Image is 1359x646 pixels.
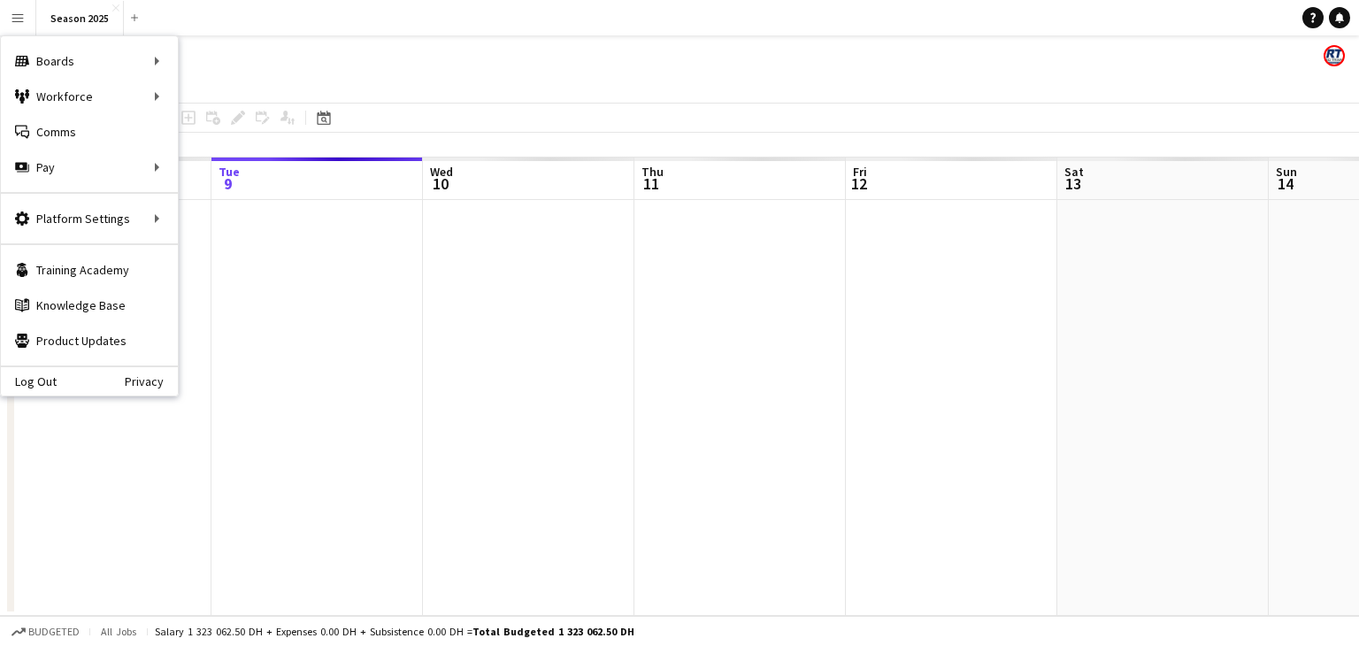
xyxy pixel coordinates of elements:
app-user-avatar: ROAD TRANSIT [1324,45,1345,66]
span: Fri [853,164,867,180]
span: 9 [216,173,240,194]
div: Boards [1,43,178,79]
button: Season 2025 [36,1,124,35]
span: Thu [641,164,664,180]
button: Budgeted [9,622,82,642]
span: Sun [1276,164,1297,180]
a: Privacy [125,374,178,388]
div: Salary 1 323 062.50 DH + Expenses 0.00 DH + Subsistence 0.00 DH = [155,625,634,638]
span: 12 [850,173,867,194]
span: Sat [1064,164,1084,180]
span: Wed [430,164,453,180]
a: Knowledge Base [1,288,178,323]
a: Comms [1,114,178,150]
span: 11 [639,173,664,194]
span: Total Budgeted 1 323 062.50 DH [472,625,634,638]
a: Log Out [1,374,57,388]
span: 10 [427,173,453,194]
a: Product Updates [1,323,178,358]
div: Workforce [1,79,178,114]
a: Training Academy [1,252,178,288]
span: Budgeted [28,626,80,638]
div: Platform Settings [1,201,178,236]
span: 14 [1273,173,1297,194]
span: Tue [219,164,240,180]
div: Pay [1,150,178,185]
span: All jobs [97,625,140,638]
span: 13 [1062,173,1084,194]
